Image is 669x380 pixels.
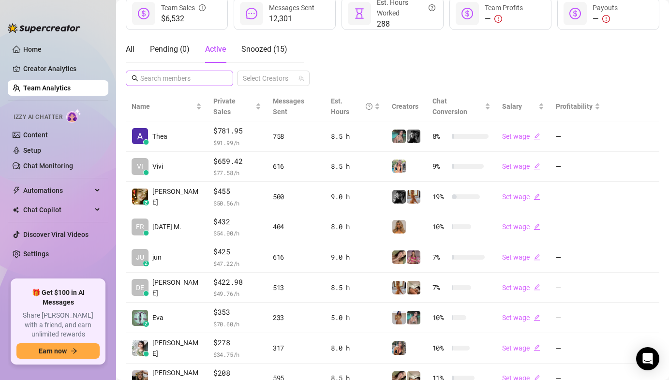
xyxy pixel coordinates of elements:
[213,216,261,228] span: $432
[331,161,380,172] div: 8.5 h
[16,288,100,307] span: 🎁 Get $100 in AI Messages
[152,161,163,172] span: Vivi
[246,8,257,19] span: message
[199,2,206,13] span: info-circle
[331,191,380,202] div: 9.0 h
[366,96,372,117] span: question-circle
[126,44,134,55] div: All
[392,190,406,204] img: Kennedy (VIP)
[273,282,319,293] div: 513
[132,340,148,356] img: Charlotte Ibay
[273,131,319,142] div: 758
[331,221,380,232] div: 8.0 h
[593,13,618,25] div: —
[432,97,467,116] span: Chat Conversion
[140,73,220,84] input: Search members
[23,231,89,238] a: Discover Viral Videos
[161,13,206,25] span: $6,532
[331,282,380,293] div: 8.5 h
[556,102,593,110] span: Profitability
[273,191,319,202] div: 500
[534,344,540,351] span: edit
[23,84,71,92] a: Team Analytics
[23,61,101,76] a: Creator Analytics
[132,128,148,144] img: Thea
[502,314,540,322] a: Set wageedit
[136,221,144,232] span: FR
[298,75,304,81] span: team
[269,4,314,12] span: Messages Sent
[273,312,319,323] div: 233
[205,44,226,54] span: Active
[485,13,523,25] div: —
[14,113,62,122] span: Izzy AI Chatter
[213,228,261,238] span: $ 54.00 /h
[550,333,606,364] td: —
[432,252,448,263] span: 7 %
[534,254,540,261] span: edit
[71,348,77,354] span: arrow-right
[16,311,100,339] span: Share [PERSON_NAME] with a friend, and earn unlimited rewards
[432,221,448,232] span: 10 %
[432,282,448,293] span: 7 %
[392,130,406,143] img: MJaee (VIP)
[432,343,448,353] span: 10 %
[550,121,606,152] td: —
[213,156,261,167] span: $659.42
[213,138,261,147] span: $ 91.99 /h
[23,250,49,258] a: Settings
[213,125,261,137] span: $781.95
[392,311,406,324] img: Georgia (VIP)
[269,13,314,25] span: 12,301
[407,281,420,294] img: Chloe (VIP)
[461,8,473,19] span: dollar-circle
[602,15,610,23] span: exclamation-circle
[534,163,540,170] span: edit
[407,311,420,324] img: MJaee (VIP)
[241,44,287,54] span: Snoozed ( 15 )
[392,220,406,234] img: Jaz (VIP)
[152,131,167,142] span: Thea
[273,97,304,116] span: Messages Sent
[213,307,261,318] span: $353
[550,242,606,273] td: —
[132,75,138,82] span: search
[392,250,406,264] img: Mocha (VIP)
[432,312,448,323] span: 10 %
[392,341,406,355] img: SilviaSage (Free)
[392,281,406,294] img: Celine (VIP)
[143,200,149,205] div: z
[213,97,236,116] span: Private Sales
[273,221,319,232] div: 404
[534,314,540,321] span: edit
[502,223,540,231] a: Set wageedit
[143,261,149,266] div: z
[213,319,261,329] span: $ 70.60 /h
[331,312,380,323] div: 5.0 h
[502,162,540,170] a: Set wageedit
[502,193,540,201] a: Set wageedit
[23,45,42,53] a: Home
[23,162,73,170] a: Chat Monitoring
[407,190,420,204] img: Celine (VIP)
[213,168,261,177] span: $ 77.58 /h
[136,252,144,263] span: JU
[494,15,502,23] span: exclamation-circle
[66,109,81,123] img: AI Chatter
[534,193,540,200] span: edit
[152,277,202,298] span: [PERSON_NAME]
[23,146,41,154] a: Setup
[502,102,522,110] span: Salary
[502,253,540,261] a: Set wageedit
[13,206,19,213] img: Chat Copilot
[150,44,190,55] div: Pending ( 0 )
[502,344,540,352] a: Set wageedit
[377,18,435,30] span: 288
[132,310,148,326] img: Eva
[354,8,365,19] span: hourglass
[213,337,261,349] span: $278
[152,252,162,263] span: jun
[23,183,92,198] span: Automations
[593,4,618,12] span: Payouts
[126,92,208,121] th: Name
